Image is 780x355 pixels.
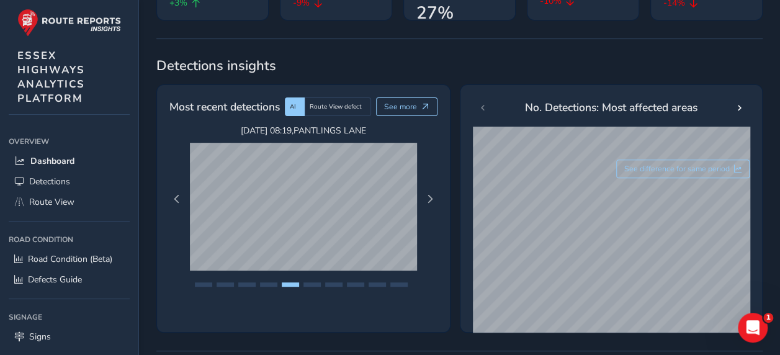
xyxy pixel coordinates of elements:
button: Page 6 [303,282,321,287]
a: Defects Guide [9,269,130,290]
span: No. Detections: Most affected areas [525,99,697,115]
span: Route View defect [310,102,362,111]
button: Page 8 [347,282,364,287]
button: See difference for same period [616,160,750,178]
button: Page 9 [369,282,386,287]
button: Page 2 [217,282,234,287]
img: rr logo [17,9,121,37]
a: Signs [9,326,130,347]
div: Signage [9,308,130,326]
span: [DATE] 08:19 , PANTLINGS LANE [190,125,417,137]
span: See more [384,102,417,112]
button: Page 10 [390,282,408,287]
span: ESSEX HIGHWAYS ANALYTICS PLATFORM [17,48,85,106]
span: Defects Guide [28,274,82,285]
button: Page 4 [260,282,277,287]
button: Page 1 [195,282,212,287]
span: Detections [29,176,70,187]
span: AI [290,102,296,111]
button: Page 3 [238,282,256,287]
a: Detections [9,171,130,192]
span: Signs [29,331,51,343]
button: Page 7 [325,282,343,287]
button: See more [376,97,437,116]
span: Most recent detections [169,99,280,115]
button: Next Page [421,191,439,208]
span: Road Condition (Beta) [28,253,112,265]
a: Dashboard [9,151,130,171]
button: Previous Page [168,191,186,208]
div: Overview [9,132,130,151]
button: Page 5 [282,282,299,287]
div: Road Condition [9,230,130,249]
span: 1 [763,313,773,323]
a: Route View [9,192,130,212]
a: Road Condition (Beta) [9,249,130,269]
div: Route View defect [305,97,371,116]
span: Dashboard [30,155,74,167]
iframe: Intercom live chat [738,313,768,343]
span: Route View [29,196,74,208]
span: See difference for same period [624,164,730,174]
div: AI [285,97,305,116]
span: Detections insights [156,56,763,75]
